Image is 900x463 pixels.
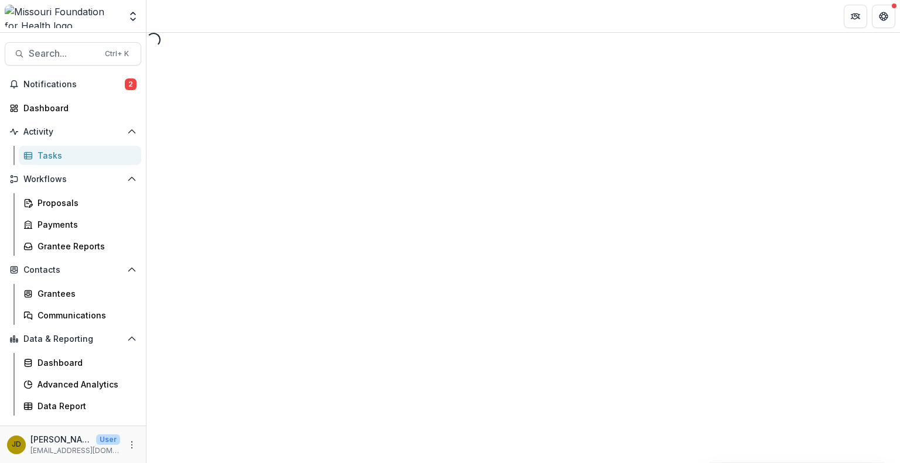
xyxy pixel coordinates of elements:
button: Open Contacts [5,260,141,279]
button: Notifications2 [5,75,141,94]
a: Dashboard [5,98,141,118]
span: Notifications [23,80,125,90]
div: Dashboard [37,356,132,369]
a: Grantees [19,284,141,303]
span: Contacts [23,265,122,275]
div: Tasks [37,149,132,162]
button: More [125,438,139,452]
div: Grantees [37,287,132,300]
button: Open Workflows [5,170,141,188]
span: Search... [29,48,98,59]
div: Grantee Reports [37,240,132,252]
button: Search... [5,42,141,66]
div: Data Report [37,400,132,412]
div: Proposals [37,197,132,209]
button: Partners [844,5,867,28]
p: User [96,434,120,445]
span: 2 [125,78,137,90]
a: Dashboard [19,353,141,372]
div: Communications [37,309,132,321]
a: Payments [19,215,141,234]
span: Data & Reporting [23,334,122,344]
div: Payments [37,218,132,231]
button: Open Activity [5,122,141,141]
div: Jennifer Carter Dochler [12,441,21,448]
button: Get Help [872,5,895,28]
a: Grantee Reports [19,236,141,256]
a: Communications [19,306,141,325]
p: [PERSON_NAME] [30,433,91,445]
a: Proposals [19,193,141,212]
a: Data Report [19,396,141,416]
img: Missouri Foundation for Health logo [5,5,120,28]
div: Dashboard [23,102,132,114]
a: Advanced Analytics [19,375,141,394]
span: Workflows [23,174,122,184]
button: Open Data & Reporting [5,330,141,348]
a: Tasks [19,146,141,165]
button: Open entity switcher [125,5,141,28]
div: Ctrl + K [103,47,131,60]
p: [EMAIL_ADDRESS][DOMAIN_NAME] [30,445,120,456]
span: Activity [23,127,122,137]
div: Advanced Analytics [37,378,132,390]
